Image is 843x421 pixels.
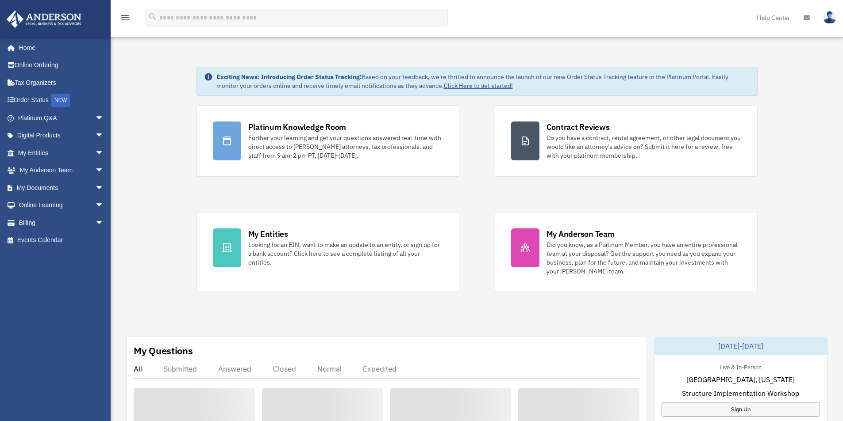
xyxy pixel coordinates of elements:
[163,364,197,373] div: Submitted
[95,144,113,162] span: arrow_drop_down
[148,12,158,22] i: search
[196,212,459,292] a: My Entities Looking for an EIN, want to make an update to an entity, or sign up for a bank accoun...
[248,133,443,160] div: Further your learning and get your questions answered real-time with direct access to [PERSON_NAM...
[547,228,615,239] div: My Anderson Team
[51,94,70,107] div: NEW
[317,364,342,373] div: Normal
[95,127,113,145] span: arrow_drop_down
[547,121,610,133] div: Contract Reviews
[95,197,113,215] span: arrow_drop_down
[134,364,142,373] div: All
[444,82,513,90] a: Click Here to get started!
[6,57,117,74] a: Online Ordering
[6,127,117,144] a: Digital Productsarrow_drop_down
[95,162,113,180] span: arrow_drop_down
[6,109,117,127] a: Platinum Q&Aarrow_drop_down
[662,402,820,417] a: Sign Up
[196,105,459,177] a: Platinum Knowledge Room Further your learning and get your questions answered real-time with dire...
[95,179,113,197] span: arrow_drop_down
[95,109,113,127] span: arrow_drop_down
[4,11,84,28] img: Anderson Advisors Platinum Portal
[6,91,117,110] a: Order StatusNEW
[6,231,117,249] a: Events Calendar
[6,39,113,57] a: Home
[547,133,741,160] div: Do you have a contract, rental agreement, or other legal document you would like an attorney's ad...
[686,374,795,385] span: [GEOGRAPHIC_DATA], [US_STATE]
[682,388,799,398] span: Structure Implementation Workshop
[218,364,251,373] div: Answered
[6,197,117,214] a: Online Learningarrow_drop_down
[6,162,117,179] a: My Anderson Teamarrow_drop_down
[495,212,758,292] a: My Anderson Team Did you know, as a Platinum Member, you have an entire professional team at your...
[712,362,769,371] div: Live & In-Person
[6,214,117,231] a: Billingarrow_drop_down
[495,105,758,177] a: Contract Reviews Do you have a contract, rental agreement, or other legal document you would like...
[6,74,117,91] a: Tax Organizers
[95,214,113,232] span: arrow_drop_down
[134,344,193,357] div: My Questions
[216,72,750,90] div: Based on your feedback, we're thrilled to announce the launch of our new Order Status Tracking fe...
[6,179,117,197] a: My Documentsarrow_drop_down
[6,144,117,162] a: My Entitiesarrow_drop_down
[654,337,827,355] div: [DATE]-[DATE]
[547,240,741,276] div: Did you know, as a Platinum Member, you have an entire professional team at your disposal? Get th...
[216,73,362,81] strong: Exciting News: Introducing Order Status Tracking!
[363,364,396,373] div: Expedited
[248,228,288,239] div: My Entities
[248,240,443,267] div: Looking for an EIN, want to make an update to an entity, or sign up for a bank account? Click her...
[119,12,130,23] i: menu
[248,121,346,133] div: Platinum Knowledge Room
[273,364,296,373] div: Closed
[119,15,130,23] a: menu
[823,11,836,24] img: User Pic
